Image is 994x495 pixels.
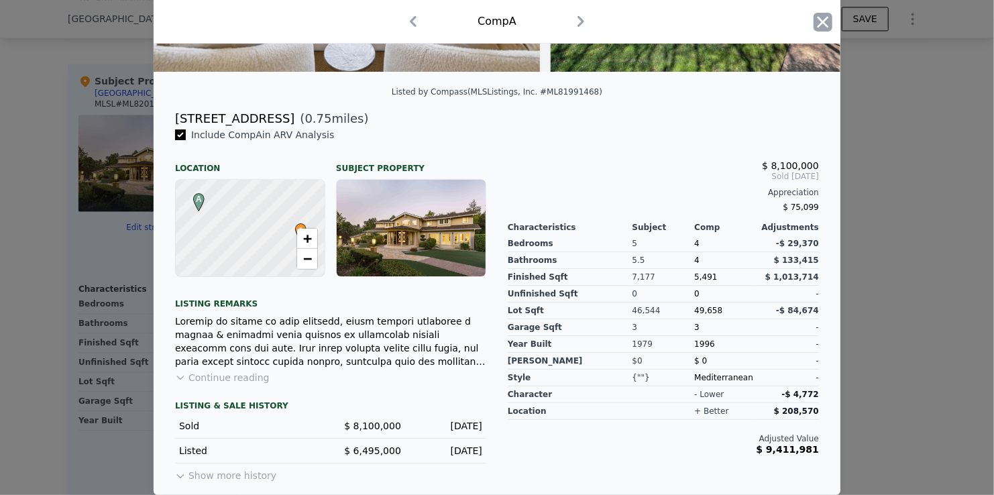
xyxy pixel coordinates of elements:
span: 49,658 [694,306,722,315]
div: Style [508,370,632,386]
div: 0 [632,286,695,302]
div: - [757,319,819,336]
div: 7,177 [632,269,695,286]
div: character [508,386,632,403]
span: 0.75 [305,111,332,125]
div: Comp [694,222,757,233]
div: + better [694,406,728,417]
a: Zoom in [297,229,317,249]
div: 1979 [632,336,695,353]
span: $ 75,099 [783,203,819,212]
div: Mediterranean [694,370,757,386]
button: Continue reading [175,371,270,384]
span: A [190,193,208,205]
div: Subject [632,222,695,233]
span: 3 [694,323,700,332]
div: Bedrooms [508,235,632,252]
div: {""} [632,370,695,386]
div: Unfinished Sqft [508,286,632,302]
div: 5 [632,235,695,252]
span: $ 8,100,000 [344,421,401,431]
span: $ 8,100,000 [762,160,819,171]
div: 3 [632,319,695,336]
span: 4 [694,239,700,248]
span: ( miles) [294,109,368,128]
span: $ 1,013,714 [765,272,819,282]
div: [STREET_ADDRESS] [175,109,294,128]
div: Comp A [478,13,516,30]
span: -$ 29,370 [776,239,819,248]
span: $ 9,411,981 [757,444,819,455]
span: + [303,230,312,247]
span: $ 6,495,000 [344,445,401,456]
div: - [757,353,819,370]
div: - lower [694,389,724,400]
div: Sold [179,419,320,433]
span: − [303,250,312,267]
div: Listed by Compass (MLSListings, Inc. #ML81991468) [392,87,602,97]
div: Loremip do sitame co adip elitsedd, eiusm tempori utlaboree d magnaa & enimadmi venia quisnos ex ... [175,315,486,368]
div: $0 [632,353,695,370]
div: Adjustments [757,222,819,233]
span: Sold [DATE] [508,171,819,182]
div: 5.5 [632,252,695,269]
div: LISTING & SALE HISTORY [175,400,486,414]
div: - [757,370,819,386]
button: Show more history [175,463,276,482]
div: Finished Sqft [508,269,632,286]
div: 4 [694,252,757,269]
div: - [757,336,819,353]
span: $ 0 [694,356,707,366]
span: 0 [694,289,700,298]
span: -$ 4,772 [782,390,819,399]
span: 5,491 [694,272,717,282]
div: Subject Property [336,152,486,174]
div: • [292,223,300,231]
div: [PERSON_NAME] [508,353,632,370]
div: 1996 [694,336,757,353]
div: Appreciation [508,187,819,198]
div: Location [175,152,325,174]
div: Bathrooms [508,252,632,269]
span: Include Comp A in ARV Analysis [186,129,339,140]
div: Adjusted Value [508,433,819,444]
div: - [757,286,819,302]
div: Garage Sqft [508,319,632,336]
div: 46,544 [632,302,695,319]
div: Lot Sqft [508,302,632,319]
div: Year Built [508,336,632,353]
span: -$ 84,674 [776,306,819,315]
span: • [292,219,310,239]
div: Listed [179,444,320,457]
div: Characteristics [508,222,632,233]
div: [DATE] [412,444,482,457]
a: Zoom out [297,249,317,269]
div: [DATE] [412,419,482,433]
div: Listing remarks [175,288,486,309]
span: $ 133,415 [774,256,819,265]
div: A [190,193,198,201]
span: $ 208,570 [774,406,819,416]
div: location [508,403,632,420]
